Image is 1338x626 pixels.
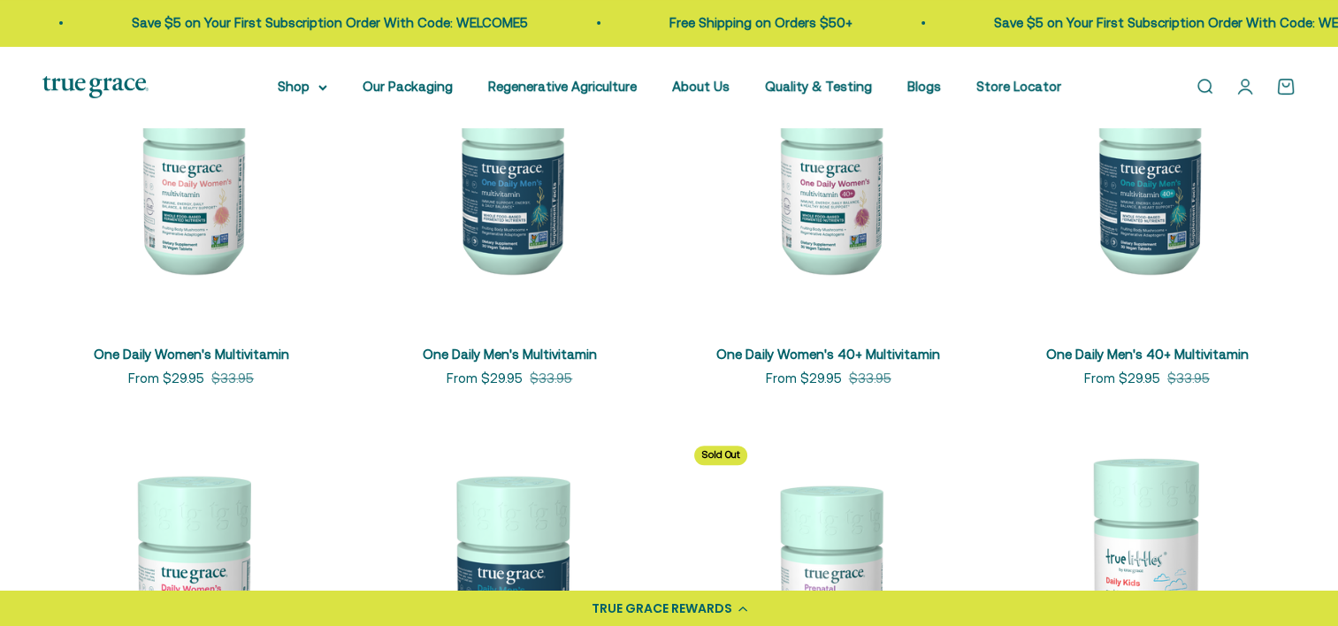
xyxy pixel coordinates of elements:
a: One Daily Women's Multivitamin [94,347,289,362]
a: One Daily Women's 40+ Multivitamin [716,347,940,362]
sale-price: From $29.95 [128,368,204,389]
img: One Daily Men's 40+ Multivitamin [998,26,1296,323]
img: We select ingredients that play a concrete role in true health, and we include them at effective ... [42,26,340,323]
a: Our Packaging [363,79,453,94]
sale-price: From $29.95 [447,368,523,389]
compare-at-price: $33.95 [530,368,572,389]
img: Daily Multivitamin for Immune Support, Energy, Daily Balance, and Healthy Bone Support* Vitamin A... [680,26,977,323]
a: About Us [672,79,730,94]
a: Quality & Testing [765,79,872,94]
a: Free Shipping on Orders $50+ [664,15,847,30]
summary: Shop [278,76,327,97]
a: Regenerative Agriculture [488,79,637,94]
sale-price: From $29.95 [1084,368,1160,389]
compare-at-price: $33.95 [211,368,254,389]
img: One Daily Men's Multivitamin [361,26,658,323]
compare-at-price: $33.95 [1167,368,1210,389]
a: Store Locator [976,79,1061,94]
a: One Daily Men's Multivitamin [423,347,597,362]
compare-at-price: $33.95 [849,368,891,389]
a: Blogs [907,79,941,94]
a: One Daily Men's 40+ Multivitamin [1045,347,1248,362]
p: Save $5 on Your First Subscription Order With Code: WELCOME5 [126,12,523,34]
div: TRUE GRACE REWARDS [592,599,732,618]
sale-price: From $29.95 [766,368,842,389]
